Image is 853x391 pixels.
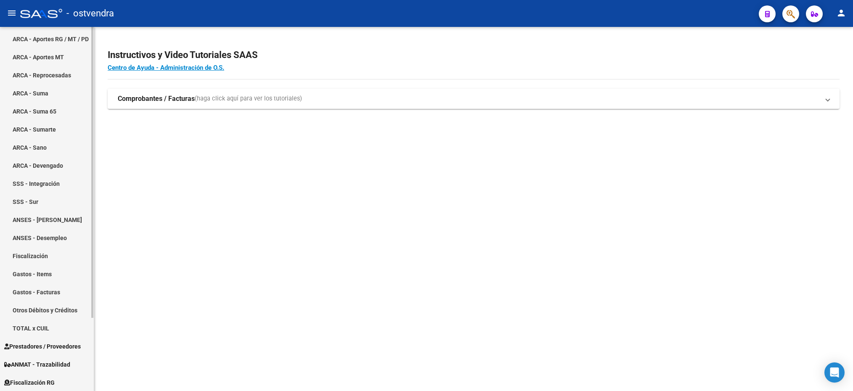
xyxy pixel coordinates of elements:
[108,47,840,63] h2: Instructivos y Video Tutoriales SAAS
[4,360,70,369] span: ANMAT - Trazabilidad
[4,342,81,351] span: Prestadores / Proveedores
[4,378,55,387] span: Fiscalización RG
[824,362,845,383] div: Open Intercom Messenger
[66,4,114,23] span: - ostvendra
[836,8,846,18] mat-icon: person
[7,8,17,18] mat-icon: menu
[108,89,840,109] mat-expansion-panel-header: Comprobantes / Facturas(haga click aquí para ver los tutoriales)
[195,94,302,103] span: (haga click aquí para ver los tutoriales)
[118,94,195,103] strong: Comprobantes / Facturas
[108,64,224,71] a: Centro de Ayuda - Administración de O.S.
